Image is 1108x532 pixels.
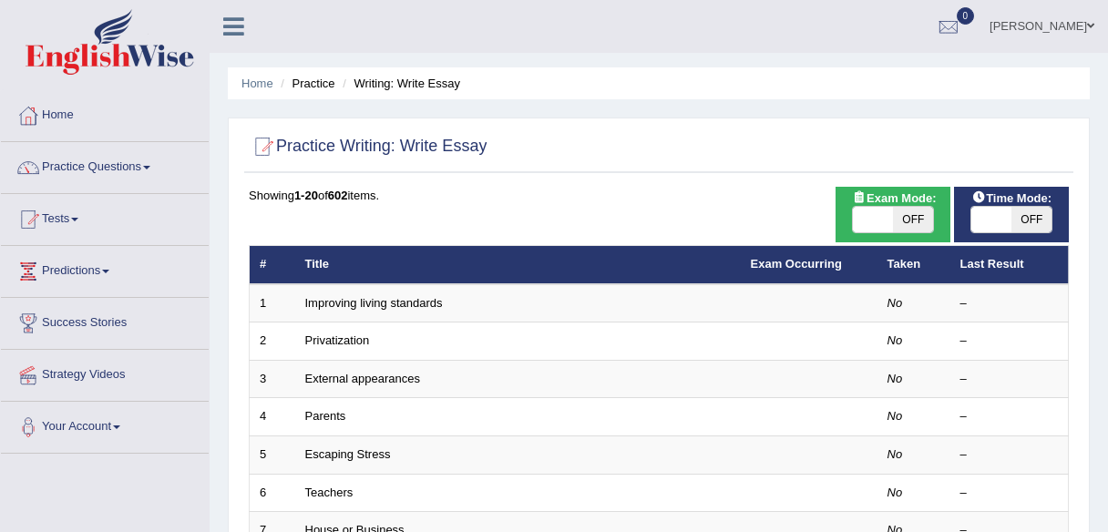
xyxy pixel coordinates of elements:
[887,296,903,310] em: No
[950,246,1069,284] th: Last Result
[887,333,903,347] em: No
[960,371,1059,388] div: –
[295,246,741,284] th: Title
[276,75,334,92] li: Practice
[957,7,975,25] span: 0
[241,77,273,90] a: Home
[305,409,346,423] a: Parents
[305,333,370,347] a: Privatization
[887,372,903,385] em: No
[1,90,209,136] a: Home
[751,257,842,271] a: Exam Occurring
[305,447,391,461] a: Escaping Stress
[877,246,950,284] th: Taken
[960,332,1059,350] div: –
[250,284,295,322] td: 1
[250,398,295,436] td: 4
[1,246,209,292] a: Predictions
[960,408,1059,425] div: –
[887,447,903,461] em: No
[960,446,1059,464] div: –
[887,409,903,423] em: No
[338,75,460,92] li: Writing: Write Essay
[305,296,443,310] a: Improving living standards
[250,360,295,398] td: 3
[960,485,1059,502] div: –
[1,350,209,395] a: Strategy Videos
[887,486,903,499] em: No
[1011,207,1052,232] span: OFF
[305,486,354,499] a: Teachers
[1,402,209,447] a: Your Account
[250,474,295,512] td: 6
[845,189,943,208] span: Exam Mode:
[328,189,348,202] b: 602
[893,207,933,232] span: OFF
[249,133,487,160] h2: Practice Writing: Write Essay
[249,187,1069,204] div: Showing of items.
[250,436,295,475] td: 5
[964,189,1059,208] span: Time Mode:
[1,142,209,188] a: Practice Questions
[960,295,1059,312] div: –
[1,194,209,240] a: Tests
[836,187,950,242] div: Show exams occurring in exams
[250,322,295,361] td: 2
[305,372,420,385] a: External appearances
[294,189,318,202] b: 1-20
[1,298,209,343] a: Success Stories
[250,246,295,284] th: #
